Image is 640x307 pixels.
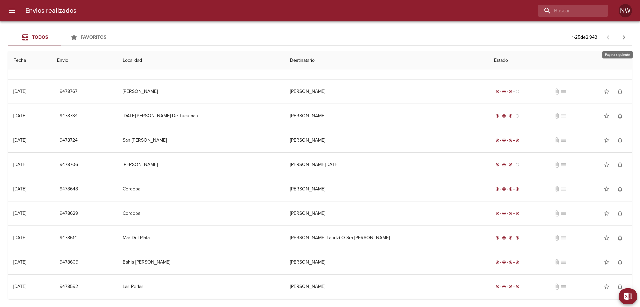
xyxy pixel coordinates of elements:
span: radio_button_checked [509,187,513,191]
span: notifications_none [617,235,623,241]
div: [DATE] [13,113,26,119]
td: [PERSON_NAME] [285,250,489,274]
span: radio_button_checked [509,114,513,118]
span: star_border [603,283,610,290]
td: Cordoba [117,201,285,225]
span: radio_button_checked [509,211,513,215]
span: No tiene documentos adjuntos [554,210,560,217]
span: notifications_none [617,88,623,95]
span: No tiene pedido asociado [560,113,567,119]
span: notifications_none [617,259,623,266]
span: 9478734 [60,112,78,120]
div: [DATE] [13,137,26,143]
button: Agregar a favoritos [600,109,613,123]
span: 9478609 [60,258,78,267]
span: star_border [603,88,610,95]
span: star_border [603,161,610,168]
button: 9478629 [57,207,81,220]
h6: Envios realizados [25,5,76,16]
button: Activar notificaciones [613,256,627,269]
td: San [PERSON_NAME] [117,128,285,152]
div: [DATE] [13,89,26,94]
span: Pagina anterior [600,34,616,40]
th: Localidad [117,51,285,70]
th: Destinatario [285,51,489,70]
div: [DATE] [13,162,26,167]
td: [PERSON_NAME] [285,177,489,201]
th: Envio [52,51,117,70]
div: Entregado [494,137,521,144]
span: No tiene documentos adjuntos [554,113,560,119]
div: [DATE] [13,210,26,216]
div: Entregado [494,186,521,192]
td: [PERSON_NAME] [285,275,489,299]
span: radio_button_checked [502,114,506,118]
span: radio_button_checked [502,211,506,215]
button: 9478724 [57,134,80,147]
span: star_border [603,259,610,266]
input: buscar [538,5,597,17]
span: notifications_none [617,137,623,144]
span: notifications_none [617,186,623,192]
th: Fecha [8,51,52,70]
span: No tiene documentos adjuntos [554,235,560,241]
td: Bahia [PERSON_NAME] [117,250,285,274]
span: star_border [603,235,610,241]
div: En viaje [494,113,521,119]
div: En viaje [494,161,521,168]
button: Activar notificaciones [613,134,627,147]
button: 9478734 [57,110,80,122]
span: radio_button_checked [502,260,506,264]
span: No tiene pedido asociado [560,235,567,241]
div: Entregado [494,210,521,217]
span: 9478614 [60,234,77,242]
span: radio_button_checked [502,285,506,289]
button: Exportar Excel [619,288,637,304]
span: radio_button_checked [509,285,513,289]
span: 9478592 [60,283,78,291]
button: 9478614 [57,232,80,244]
div: En viaje [494,88,521,95]
span: radio_button_checked [502,236,506,240]
span: radio_button_checked [495,138,499,142]
span: star_border [603,113,610,119]
span: star_border [603,137,610,144]
div: Entregado [494,235,521,241]
td: [PERSON_NAME] [285,104,489,128]
button: Agregar a favoritos [600,182,613,196]
span: radio_button_checked [495,90,499,94]
span: radio_button_checked [502,90,506,94]
span: radio_button_checked [515,211,519,215]
span: No tiene documentos adjuntos [554,186,560,192]
th: Estado [489,51,632,70]
button: Activar notificaciones [613,182,627,196]
span: No tiene pedido asociado [560,283,567,290]
span: 9478706 [60,161,78,169]
button: Agregar a favoritos [600,85,613,98]
td: Cordoba [117,177,285,201]
td: [PERSON_NAME][DATE] [285,153,489,177]
td: Las Perlas [117,275,285,299]
div: Tabs Envios [8,29,115,45]
span: No tiene pedido asociado [560,88,567,95]
button: Agregar a favoritos [600,134,613,147]
span: No tiene pedido asociado [560,161,567,168]
button: Agregar a favoritos [600,231,613,245]
td: [PERSON_NAME] [285,128,489,152]
span: No tiene documentos adjuntos [554,259,560,266]
span: radio_button_checked [502,187,506,191]
span: 9478629 [60,209,78,218]
td: Mar Del Plata [117,226,285,250]
span: radio_button_checked [509,236,513,240]
div: NW [619,4,632,17]
div: [DATE] [13,284,26,289]
span: No tiene documentos adjuntos [554,137,560,144]
span: star_border [603,210,610,217]
span: radio_button_unchecked [515,90,519,94]
span: radio_button_checked [495,285,499,289]
button: 9478609 [57,256,81,269]
button: menu [4,3,20,19]
span: radio_button_checked [515,187,519,191]
td: [DATE][PERSON_NAME] De Tucuman [117,104,285,128]
button: Agregar a favoritos [600,207,613,220]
